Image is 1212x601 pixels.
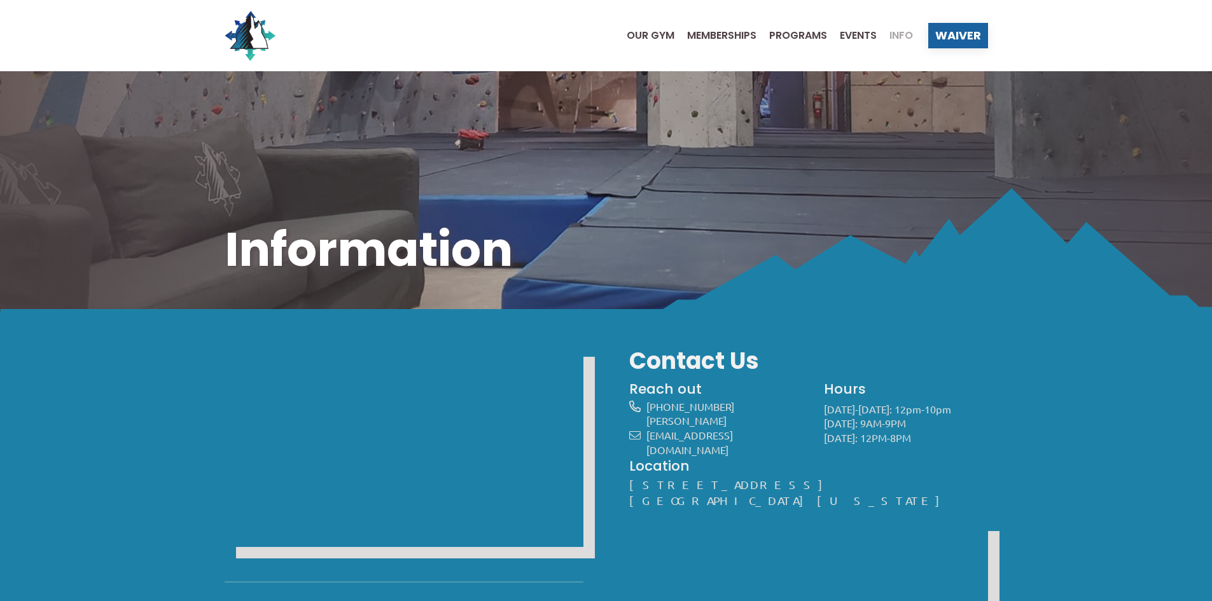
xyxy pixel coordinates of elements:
[225,10,275,61] img: North Wall Logo
[935,30,981,41] span: Waiver
[627,31,674,41] span: Our Gym
[928,23,988,48] a: Waiver
[614,31,674,41] a: Our Gym
[646,414,733,455] a: [PERSON_NAME][EMAIL_ADDRESS][DOMAIN_NAME]
[629,345,988,377] h3: Contact Us
[646,400,734,413] a: [PHONE_NUMBER]
[629,478,953,507] a: [STREET_ADDRESS][GEOGRAPHIC_DATA][US_STATE]
[674,31,756,41] a: Memberships
[827,31,877,41] a: Events
[629,380,803,399] h4: Reach out
[629,457,988,476] h4: Location
[824,402,988,445] p: [DATE]-[DATE]: 12pm-10pm [DATE]: 9AM-9PM [DATE]: 12PM-8PM
[840,31,877,41] span: Events
[877,31,913,41] a: Info
[756,31,827,41] a: Programs
[687,31,756,41] span: Memberships
[769,31,827,41] span: Programs
[889,31,913,41] span: Info
[824,380,988,399] h4: Hours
